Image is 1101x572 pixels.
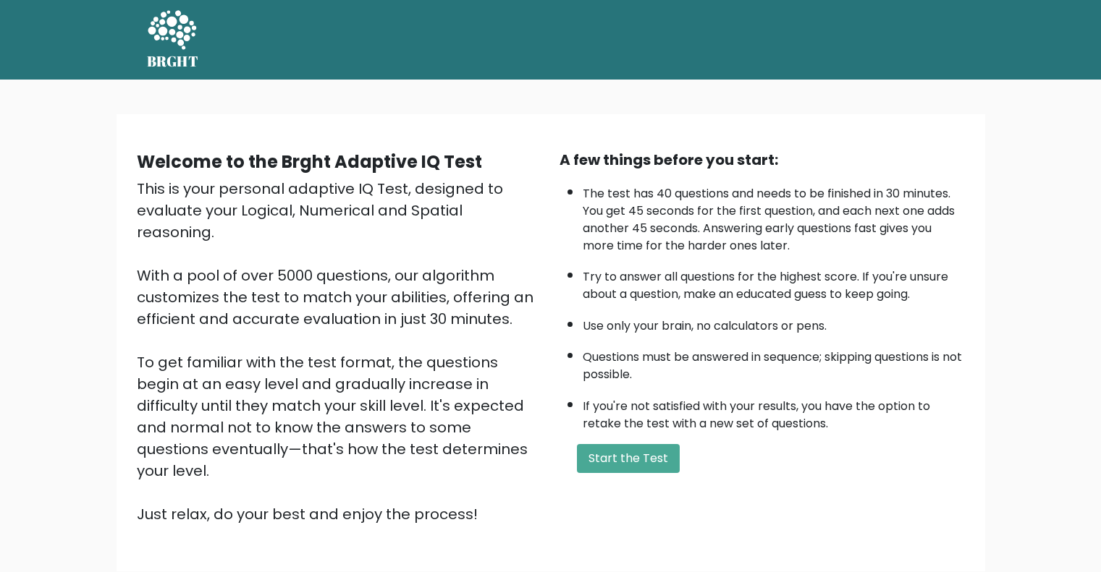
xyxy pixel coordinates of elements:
[137,178,542,525] div: This is your personal adaptive IQ Test, designed to evaluate your Logical, Numerical and Spatial ...
[577,444,680,473] button: Start the Test
[583,261,965,303] li: Try to answer all questions for the highest score. If you're unsure about a question, make an edu...
[583,390,965,432] li: If you're not satisfied with your results, you have the option to retake the test with a new set ...
[560,149,965,171] div: A few things before you start:
[147,53,199,70] h5: BRGHT
[137,150,482,174] b: Welcome to the Brght Adaptive IQ Test
[147,6,199,74] a: BRGHT
[583,178,965,255] li: The test has 40 questions and needs to be finished in 30 minutes. You get 45 seconds for the firs...
[583,341,965,383] li: Questions must be answered in sequence; skipping questions is not possible.
[583,310,965,335] li: Use only your brain, no calculators or pens.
